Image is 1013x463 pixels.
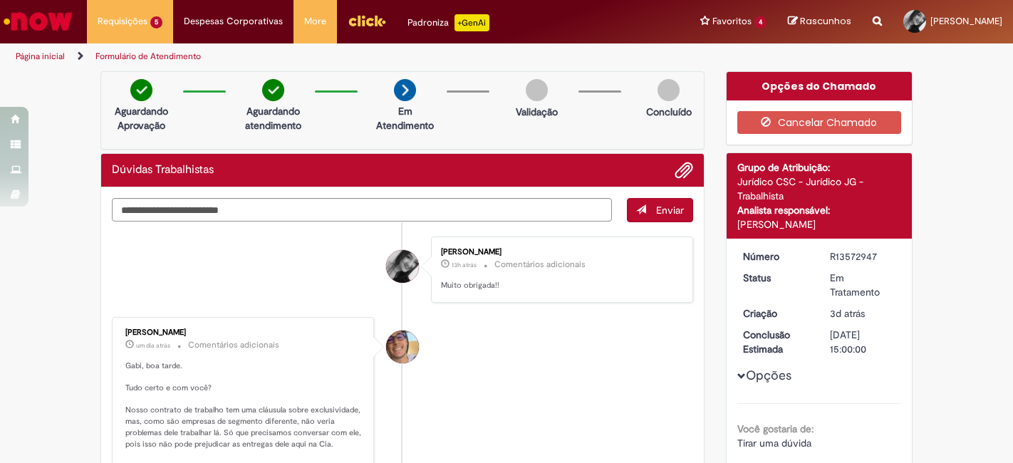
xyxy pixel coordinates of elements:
[830,307,865,320] time: 27/09/2025 12:04:58
[188,339,279,351] small: Comentários adicionais
[830,328,896,356] div: [DATE] 15:00:00
[516,105,558,119] p: Validação
[184,14,283,28] span: Despesas Corporativas
[658,79,680,101] img: img-circle-grey.png
[800,14,851,28] span: Rascunhos
[656,204,684,217] span: Enviar
[370,104,440,132] p: Em Atendimento
[107,104,176,132] p: Aguardando Aprovação
[239,104,308,132] p: Aguardando atendimento
[732,271,820,285] dt: Status
[348,10,386,31] img: click_logo_yellow_360x200.png
[712,14,752,28] span: Favoritos
[732,249,820,264] dt: Número
[441,280,678,291] p: Muito obrigada!!
[737,437,811,449] span: Tirar uma dúvida
[386,331,419,363] div: Pedro Henrique De Oliveira Alves
[727,72,913,100] div: Opções do Chamado
[262,79,284,101] img: check-circle-green.png
[452,261,477,269] span: 13h atrás
[394,79,416,101] img: arrow-next.png
[675,161,693,180] button: Adicionar anexos
[788,15,851,28] a: Rascunhos
[526,79,548,101] img: img-circle-grey.png
[732,328,820,356] dt: Conclusão Estimada
[830,307,865,320] span: 3d atrás
[754,16,767,28] span: 4
[737,160,902,175] div: Grupo de Atribuição:
[112,198,612,222] textarea: Digite sua mensagem aqui...
[737,111,902,134] button: Cancelar Chamado
[1,7,75,36] img: ServiceNow
[112,164,214,177] h2: Dúvidas Trabalhistas Histórico de tíquete
[737,203,902,217] div: Analista responsável:
[441,248,678,256] div: [PERSON_NAME]
[95,51,201,62] a: Formulário de Atendimento
[732,306,820,321] dt: Criação
[737,422,814,435] b: Você gostaria de:
[98,14,147,28] span: Requisições
[452,261,477,269] time: 29/09/2025 18:52:55
[454,14,489,31] p: +GenAi
[646,105,692,119] p: Concluído
[136,341,170,350] span: um dia atrás
[830,249,896,264] div: R13572947
[494,259,586,271] small: Comentários adicionais
[130,79,152,101] img: check-circle-green.png
[737,217,902,231] div: [PERSON_NAME]
[830,306,896,321] div: 27/09/2025 12:04:58
[304,14,326,28] span: More
[830,271,896,299] div: Em Tratamento
[930,15,1002,27] span: [PERSON_NAME]
[150,16,162,28] span: 5
[737,175,902,203] div: Jurídico CSC - Jurídico JG - Trabalhista
[386,250,419,283] div: Gabriela Raquel Fonseca
[16,51,65,62] a: Página inicial
[627,198,693,222] button: Enviar
[407,14,489,31] div: Padroniza
[136,341,170,350] time: 28/09/2025 18:12:17
[11,43,665,70] ul: Trilhas de página
[125,328,363,337] div: [PERSON_NAME]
